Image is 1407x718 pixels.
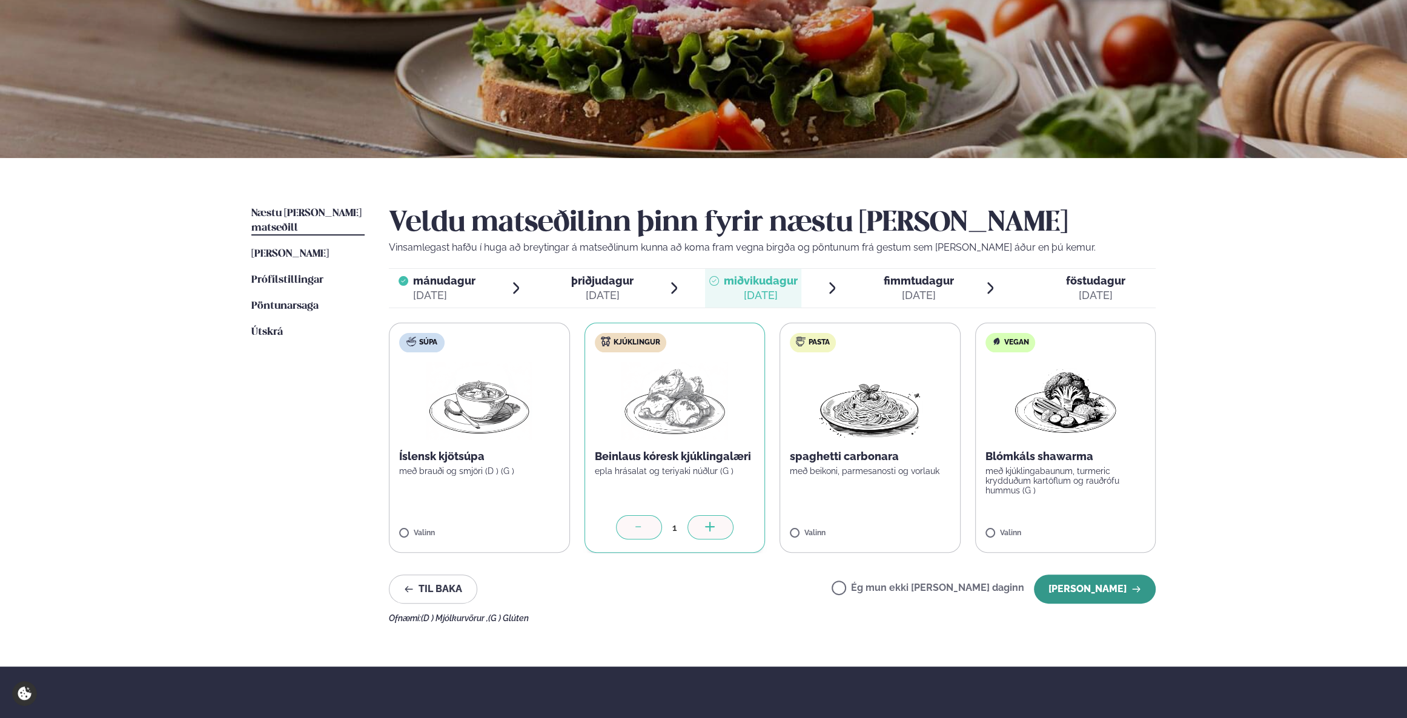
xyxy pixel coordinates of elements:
[413,288,475,303] div: [DATE]
[724,274,798,287] span: miðvikudagur
[251,299,319,314] a: Pöntunarsaga
[419,338,437,347] span: Súpa
[251,301,319,311] span: Pöntunarsaga
[389,575,477,604] button: Til baka
[251,249,329,259] span: [PERSON_NAME]
[12,681,37,706] a: Cookie settings
[251,325,283,340] a: Útskrá
[595,449,755,464] p: Beinlaus kóresk kjúklingalæri
[251,206,365,235] a: Næstu [PERSON_NAME] matseðill
[251,273,323,288] a: Prófílstillingar
[426,362,532,440] img: Soup.png
[985,466,1146,495] p: með kjúklingabaunum, turmeric krydduðum kartöflum og rauðrófu hummus (G )
[251,247,329,262] a: [PERSON_NAME]
[614,338,660,347] span: Kjúklingur
[251,327,283,337] span: Útskrá
[985,449,1146,464] p: Blómkáls shawarma
[251,208,362,233] span: Næstu [PERSON_NAME] matseðill
[1066,288,1125,303] div: [DATE]
[796,337,806,346] img: pasta.svg
[809,338,830,347] span: Pasta
[488,613,529,623] span: (G ) Glúten
[399,449,560,464] p: Íslensk kjötsúpa
[1012,362,1119,440] img: Vegan.png
[790,449,950,464] p: spaghetti carbonara
[1066,274,1125,287] span: föstudagur
[389,206,1156,240] h2: Veldu matseðilinn þinn fyrir næstu [PERSON_NAME]
[816,362,923,440] img: Spagetti.png
[389,240,1156,255] p: Vinsamlegast hafðu í huga að breytingar á matseðlinum kunna að koma fram vegna birgða og pöntunum...
[992,337,1001,346] img: Vegan.svg
[406,337,416,346] img: soup.svg
[399,466,560,476] p: með brauði og smjöri (D ) (G )
[601,337,611,346] img: chicken.svg
[1034,575,1156,604] button: [PERSON_NAME]
[421,613,488,623] span: (D ) Mjólkurvörur ,
[413,274,475,287] span: mánudagur
[790,466,950,476] p: með beikoni, parmesanosti og vorlauk
[724,288,798,303] div: [DATE]
[662,521,687,535] div: 1
[389,613,1156,623] div: Ofnæmi:
[1004,338,1029,347] span: Vegan
[571,274,634,287] span: þriðjudagur
[621,362,728,440] img: Chicken-thighs.png
[251,275,323,285] span: Prófílstillingar
[884,274,954,287] span: fimmtudagur
[884,288,954,303] div: [DATE]
[595,466,755,476] p: epla hrásalat og teriyaki núðlur (G )
[571,288,634,303] div: [DATE]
